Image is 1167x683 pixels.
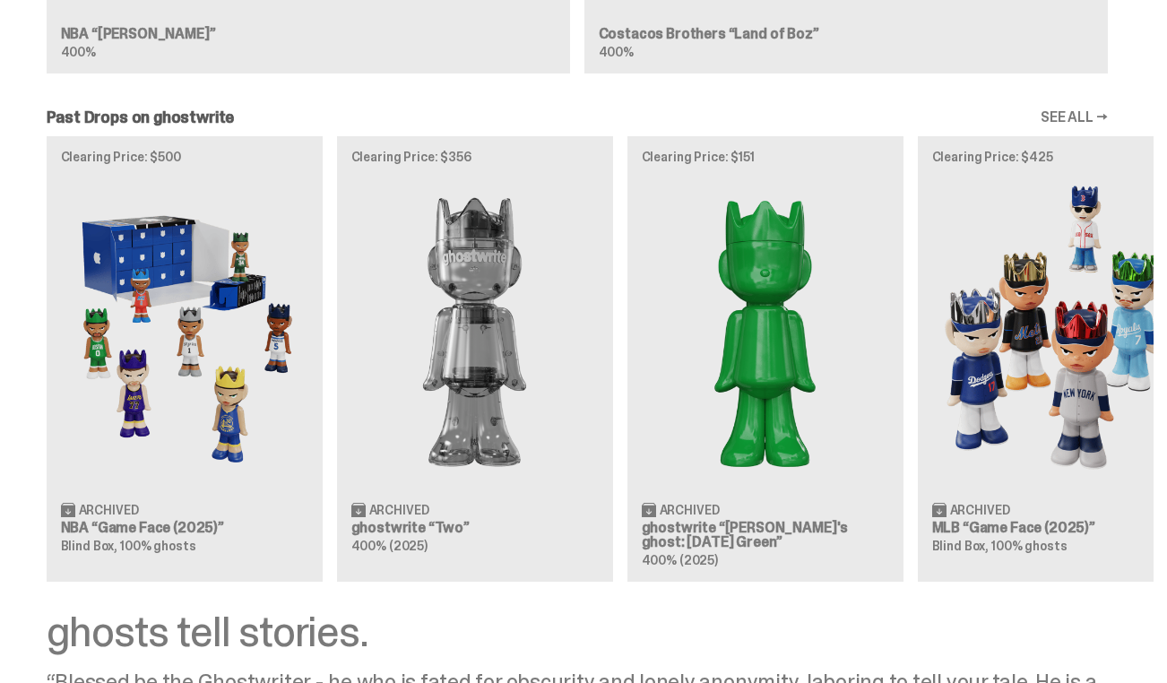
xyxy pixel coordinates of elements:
[337,136,613,581] a: Clearing Price: $356 Two Archived
[950,504,1010,516] span: Archived
[79,504,139,516] span: Archived
[351,177,599,487] img: Two
[61,538,118,554] span: Blind Box,
[47,610,1108,653] div: ghosts tell stories.
[47,136,323,581] a: Clearing Price: $500 Game Face (2025) Archived
[660,504,720,516] span: Archived
[61,44,96,60] span: 400%
[1041,110,1108,125] a: SEE ALL →
[932,538,990,554] span: Blind Box,
[627,136,903,581] a: Clearing Price: $151 Schrödinger's ghost: Sunday Green Archived
[599,27,1094,41] h3: Costacos Brothers “Land of Boz”
[642,177,889,487] img: Schrödinger's ghost: Sunday Green
[642,521,889,549] h3: ghostwrite “[PERSON_NAME]'s ghost: [DATE] Green”
[599,44,634,60] span: 400%
[369,504,429,516] span: Archived
[61,521,308,535] h3: NBA “Game Face (2025)”
[642,151,889,163] p: Clearing Price: $151
[120,538,195,554] span: 100% ghosts
[991,538,1067,554] span: 100% ghosts
[61,151,308,163] p: Clearing Price: $500
[351,151,599,163] p: Clearing Price: $356
[642,552,718,568] span: 400% (2025)
[47,109,235,125] h2: Past Drops on ghostwrite
[61,177,308,487] img: Game Face (2025)
[61,27,556,41] h3: NBA “[PERSON_NAME]”
[351,521,599,535] h3: ghostwrite “Two”
[351,538,428,554] span: 400% (2025)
